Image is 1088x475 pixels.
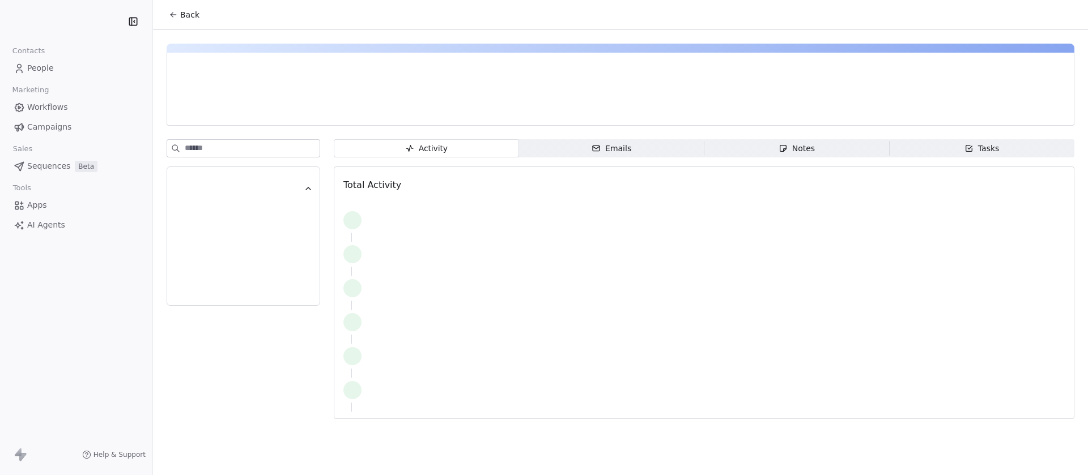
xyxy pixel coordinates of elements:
[964,143,1000,155] div: Tasks
[779,143,815,155] div: Notes
[27,160,70,172] span: Sequences
[180,9,199,20] span: Back
[9,98,143,117] a: Workflows
[592,143,631,155] div: Emails
[7,42,50,59] span: Contacts
[27,199,47,211] span: Apps
[9,196,143,215] a: Apps
[27,121,71,133] span: Campaigns
[9,118,143,136] a: Campaigns
[9,59,143,78] a: People
[162,5,206,25] button: Back
[75,161,97,172] span: Beta
[27,62,54,74] span: People
[343,179,401,190] span: Total Activity
[8,140,37,157] span: Sales
[9,157,143,176] a: SequencesBeta
[9,216,143,234] a: AI Agents
[93,450,146,459] span: Help & Support
[82,450,146,459] a: Help & Support
[8,179,36,196] span: Tools
[7,82,54,99] span: Marketing
[27,101,68,113] span: Workflows
[27,219,65,231] span: AI Agents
